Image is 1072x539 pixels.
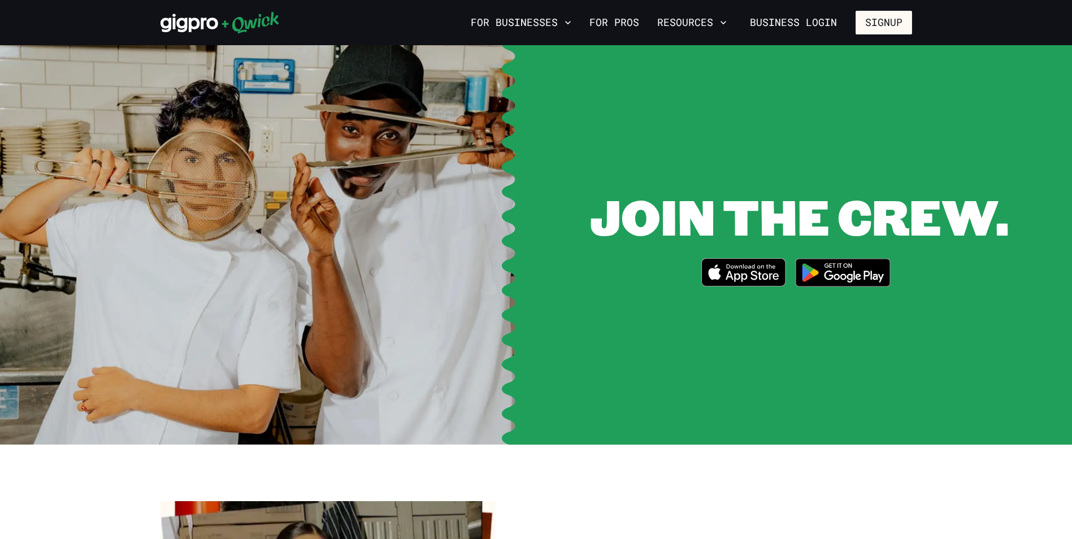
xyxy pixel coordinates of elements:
img: Get it on Google Play [788,251,898,294]
button: For Businesses [466,13,576,32]
a: Business Login [740,11,847,34]
span: JOIN THE CREW. [590,184,1009,249]
button: Resources [653,13,731,32]
a: For Pros [585,13,644,32]
button: Signup [856,11,912,34]
a: Download on the App Store [701,258,786,290]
